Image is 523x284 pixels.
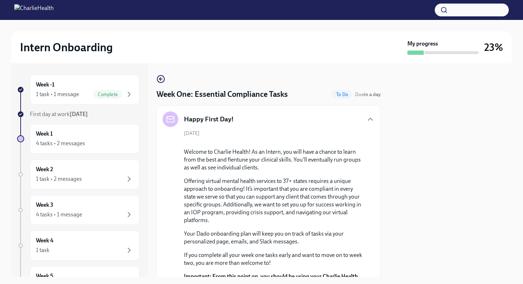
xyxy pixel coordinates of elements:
h3: 23% [484,41,503,54]
div: 1 task • 2 messages [36,175,82,183]
p: Welcome to Charlie Health! As an Intern, you will have a chance to learn from the best and fientu... [184,148,363,172]
div: 1 task [36,246,49,254]
h6: Week 5 [36,272,53,280]
p: Offering virtual mental health services to 37+ states requires a unique approach to onboarding! I... [184,177,363,224]
a: Week 41 task [17,231,139,261]
span: September 15th, 2025 07:00 [355,91,381,98]
p: Your Dado onboarding plan will keep you on track of tasks via your personalized page, emails, and... [184,230,363,246]
strong: [DATE] [70,111,88,117]
img: CharlieHealth [14,4,54,16]
a: First day at work[DATE] [17,110,139,118]
span: Complete [94,92,122,97]
a: Week 34 tasks • 1 message [17,195,139,225]
h6: Week 2 [36,165,53,173]
a: Week 21 task • 2 messages [17,159,139,189]
h4: Week One: Essential Compliance Tasks [157,89,288,100]
div: 4 tasks • 2 messages [36,140,85,147]
h6: Week -1 [36,81,54,89]
span: To Do [332,92,352,97]
div: 1 task • 1 message [36,90,79,98]
p: If you complete all your week one tasks early and want to move on to week two, you are more than ... [184,251,363,267]
strong: Important: [184,273,211,280]
strong: My progress [407,40,438,48]
a: Week 14 tasks • 2 messages [17,124,139,154]
div: 4 tasks • 1 message [36,211,82,219]
a: Week -11 task • 1 messageComplete [17,75,139,105]
h6: Week 1 [36,130,53,138]
span: First day at work [30,111,88,117]
h5: Happy First Day! [184,115,234,124]
span: [DATE] [184,130,200,137]
strong: in a day [364,91,381,98]
h2: Intern Onboarding [20,40,113,54]
h6: Week 3 [36,201,53,209]
h6: Week 4 [36,237,53,244]
span: Due [355,91,381,98]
